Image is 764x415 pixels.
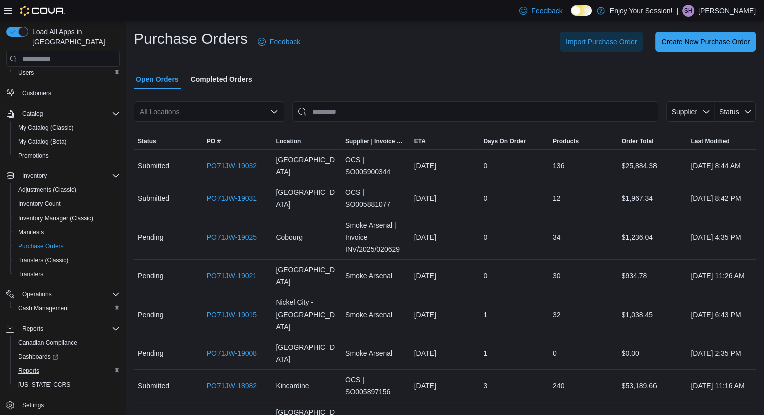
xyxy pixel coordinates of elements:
[14,67,120,79] span: Users
[14,379,74,391] a: [US_STATE] CCRS
[618,156,687,176] div: $25,884.38
[14,136,71,148] a: My Catalog (Beta)
[14,379,120,391] span: Washington CCRS
[134,133,203,149] button: Status
[276,154,337,178] span: [GEOGRAPHIC_DATA]
[272,133,341,149] button: Location
[14,122,78,134] a: My Catalog (Classic)
[10,66,124,80] button: Users
[207,231,257,243] a: PO71JW-19025
[14,302,73,315] a: Cash Management
[18,214,93,222] span: Inventory Manager (Classic)
[270,37,300,47] span: Feedback
[2,287,124,301] button: Operations
[14,268,47,280] a: Transfers
[410,156,480,176] div: [DATE]
[14,240,120,252] span: Purchase Orders
[138,347,163,359] span: Pending
[191,69,252,89] span: Completed Orders
[18,288,120,300] span: Operations
[10,121,124,135] button: My Catalog (Classic)
[2,107,124,121] button: Catalog
[18,69,34,77] span: Users
[276,231,303,243] span: Cobourg
[571,5,592,16] input: Dark Mode
[276,380,309,392] span: Kincardine
[553,270,561,282] span: 30
[622,137,654,145] span: Order Total
[18,108,120,120] span: Catalog
[22,401,44,409] span: Settings
[672,108,697,116] span: Supplier
[276,296,337,333] span: Nickel City - [GEOGRAPHIC_DATA]
[687,156,756,176] div: [DATE] 8:44 AM
[618,343,687,363] div: $0.00
[553,308,561,321] span: 32
[18,108,47,120] button: Catalog
[698,5,756,17] p: [PERSON_NAME]
[14,184,120,196] span: Adjustments (Classic)
[610,5,673,17] p: Enjoy Your Session!
[687,343,756,363] div: [DATE] 2:35 PM
[14,365,43,377] a: Reports
[18,270,43,278] span: Transfers
[341,133,410,149] button: Supplier | Invoice Number
[134,29,248,49] h1: Purchase Orders
[483,192,487,204] span: 0
[10,336,124,350] button: Canadian Compliance
[18,288,56,300] button: Operations
[618,266,687,286] div: $934.78
[618,188,687,209] div: $1,967.34
[14,268,120,280] span: Transfers
[10,350,124,364] a: Dashboards
[138,231,163,243] span: Pending
[138,160,169,172] span: Submitted
[18,399,48,411] a: Settings
[18,323,120,335] span: Reports
[22,325,43,333] span: Reports
[687,266,756,286] div: [DATE] 11:26 AM
[684,5,693,17] span: SH
[14,184,80,196] a: Adjustments (Classic)
[14,351,62,363] a: Dashboards
[687,133,756,149] button: Last Modified
[618,304,687,325] div: $1,038.45
[18,323,47,335] button: Reports
[341,370,410,402] div: OCS | SO005897156
[687,376,756,396] div: [DATE] 11:16 AM
[549,133,618,149] button: Products
[483,308,487,321] span: 1
[10,135,124,149] button: My Catalog (Beta)
[345,137,406,145] span: Supplier | Invoice Number
[676,5,678,17] p: |
[341,150,410,182] div: OCS | SO005900344
[203,133,272,149] button: PO #
[410,266,480,286] div: [DATE]
[10,364,124,378] button: Reports
[14,302,120,315] span: Cash Management
[18,124,74,132] span: My Catalog (Classic)
[207,192,257,204] a: PO71JW-19031
[18,87,55,99] a: Customers
[207,347,257,359] a: PO71JW-19008
[207,270,257,282] a: PO71JW-19021
[207,160,257,172] a: PO71JW-19032
[14,67,38,79] a: Users
[719,108,739,116] span: Status
[341,266,410,286] div: Smoke Arsenal
[276,137,301,145] span: Location
[138,308,163,321] span: Pending
[479,133,549,149] button: Days On Order
[655,32,756,52] button: Create New Purchase Order
[691,137,729,145] span: Last Modified
[18,228,44,236] span: Manifests
[410,227,480,247] div: [DATE]
[341,182,410,215] div: OCS | SO005881077
[22,110,43,118] span: Catalog
[14,198,65,210] a: Inventory Count
[14,240,68,252] a: Purchase Orders
[341,304,410,325] div: Smoke Arsenal
[18,170,120,182] span: Inventory
[14,254,72,266] a: Transfers (Classic)
[18,87,120,99] span: Customers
